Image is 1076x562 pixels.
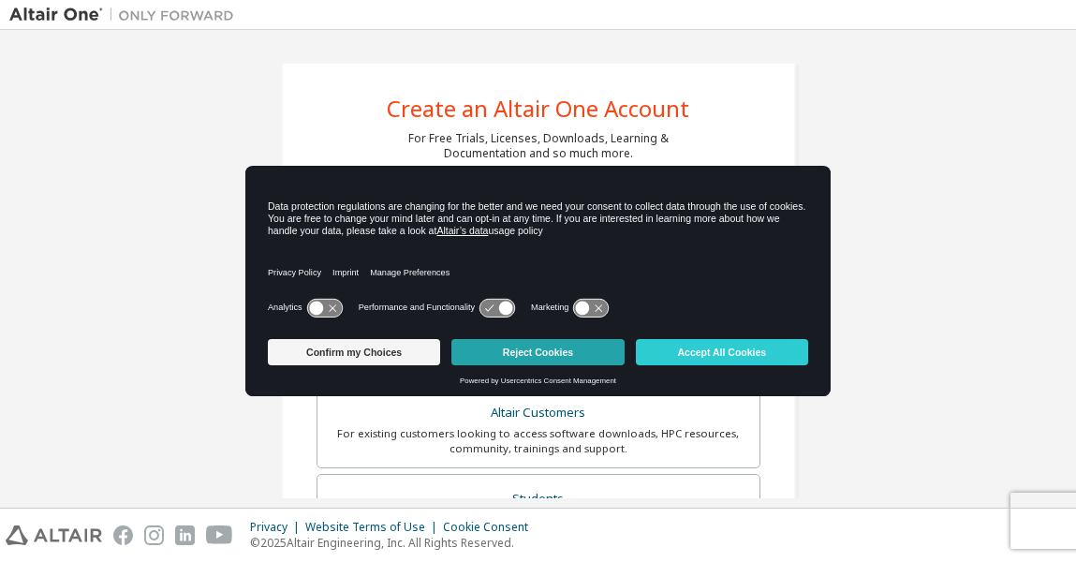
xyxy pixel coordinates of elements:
[113,525,133,545] img: facebook.svg
[329,486,748,512] div: Students
[250,520,305,535] div: Privacy
[387,97,689,120] div: Create an Altair One Account
[206,525,233,545] img: youtube.svg
[175,525,195,545] img: linkedin.svg
[305,520,443,535] div: Website Terms of Use
[144,525,164,545] img: instagram.svg
[329,426,748,456] div: For existing customers looking to access software downloads, HPC resources, community, trainings ...
[9,6,243,24] img: Altair One
[443,520,539,535] div: Cookie Consent
[250,535,539,551] p: © 2025 Altair Engineering, Inc. All Rights Reserved.
[408,131,669,161] div: For Free Trials, Licenses, Downloads, Learning & Documentation and so much more.
[329,400,748,426] div: Altair Customers
[6,525,102,545] img: altair_logo.svg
